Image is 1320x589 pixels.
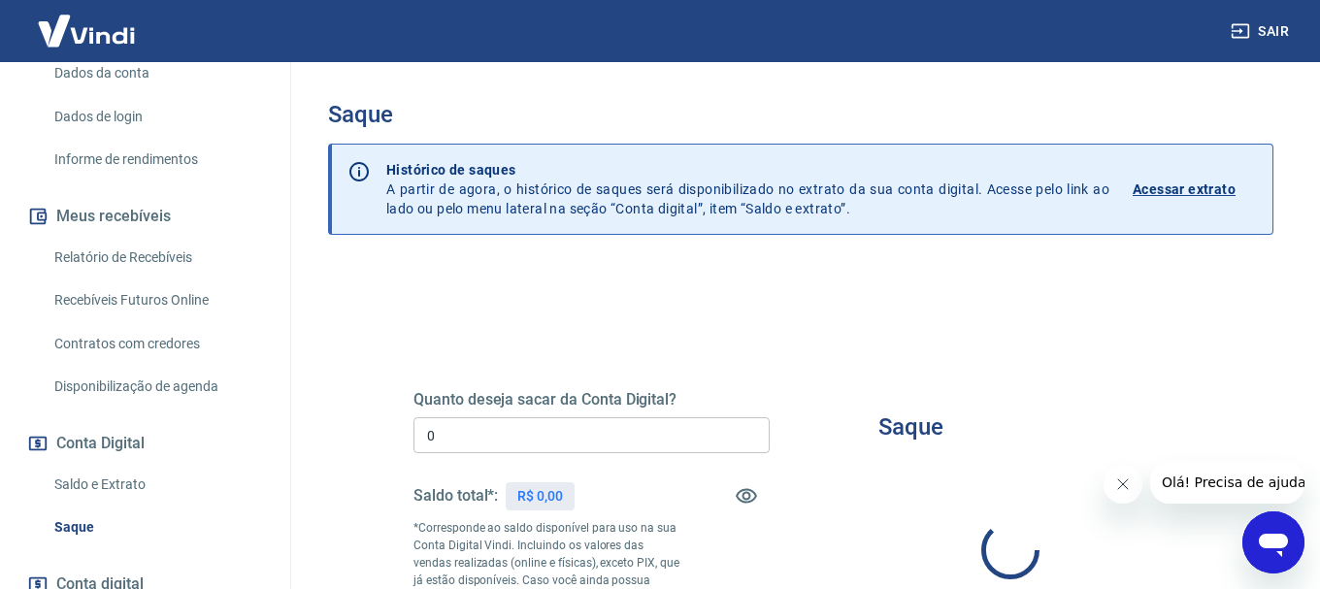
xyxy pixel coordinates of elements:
a: Relatório de Recebíveis [47,238,267,278]
button: Conta Digital [23,422,267,465]
a: Saque [47,507,267,547]
p: Histórico de saques [386,160,1109,180]
a: Saldo e Extrato [47,465,267,505]
h3: Saque [328,101,1273,128]
p: A partir de agora, o histórico de saques será disponibilizado no extrato da sua conta digital. Ac... [386,160,1109,218]
button: Meus recebíveis [23,195,267,238]
iframe: Mensagem da empresa [1150,461,1304,504]
p: Acessar extrato [1133,180,1236,199]
a: Disponibilização de agenda [47,367,267,407]
a: Dados da conta [47,53,267,93]
a: Recebíveis Futuros Online [47,280,267,320]
a: Contratos com credores [47,324,267,364]
h5: Saldo total*: [413,486,498,506]
button: Sair [1227,14,1297,49]
h3: Saque [878,413,943,441]
a: Dados de login [47,97,267,137]
p: R$ 0,00 [517,486,563,507]
img: Vindi [23,1,149,60]
h5: Quanto deseja sacar da Conta Digital? [413,390,770,409]
a: Acessar extrato [1133,160,1257,218]
iframe: Fechar mensagem [1104,465,1142,504]
iframe: Botão para abrir a janela de mensagens [1242,511,1304,573]
a: Informe de rendimentos [47,140,267,180]
span: Olá! Precisa de ajuda? [12,14,163,29]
